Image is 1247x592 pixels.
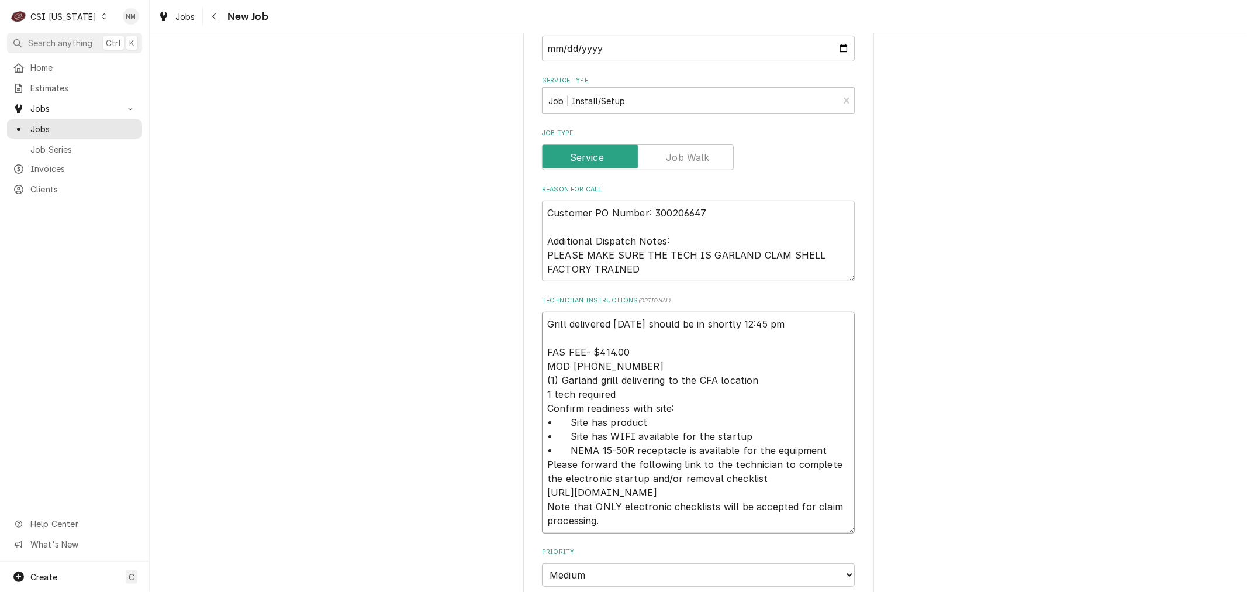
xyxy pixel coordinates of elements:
span: Jobs [30,123,136,135]
span: Job Series [30,143,136,156]
span: Help Center [30,518,135,530]
div: CSI Kentucky's Avatar [11,8,27,25]
textarea: Grill delivered [DATE] should be in shortly 12:45 pm FAS FEE- $414.00 MOD [PHONE_NUMBER] (1) Garl... [542,312,855,533]
span: Ctrl [106,37,121,49]
div: CSI [US_STATE] [30,11,96,23]
div: Date Received [542,20,855,61]
label: Service Type [542,76,855,85]
span: Jobs [30,102,119,115]
div: Service Type [542,76,855,114]
div: Nancy Manuel's Avatar [123,8,139,25]
a: Go to What's New [7,535,142,554]
span: C [129,571,134,583]
span: ( optional ) [638,297,671,304]
span: New Job [224,9,268,25]
button: Navigate back [205,7,224,26]
label: Technician Instructions [542,296,855,305]
div: Priority [542,548,855,587]
label: Reason For Call [542,185,855,194]
a: Jobs [153,7,200,26]
div: Technician Instructions [542,296,855,534]
div: Reason For Call [542,185,855,282]
a: Invoices [7,159,142,178]
a: Clients [7,180,142,199]
span: Invoices [30,163,136,175]
label: Priority [542,548,855,557]
span: Jobs [175,11,195,23]
span: Home [30,61,136,74]
span: Search anything [28,37,92,49]
div: Job Type [542,129,855,170]
a: Jobs [7,119,142,139]
textarea: Customer PO Number: 300206647 Additional Dispatch Notes: PLEASE MAKE SURE THE TECH IS GARLAND CLA... [542,201,855,281]
span: Estimates [30,82,136,94]
div: NM [123,8,139,25]
input: yyyy-mm-dd [542,36,855,61]
span: Create [30,572,57,582]
div: C [11,8,27,25]
label: Job Type [542,129,855,138]
button: Search anythingCtrlK [7,33,142,53]
span: What's New [30,538,135,550]
a: Go to Jobs [7,99,142,118]
span: K [129,37,134,49]
a: Home [7,58,142,77]
a: Job Series [7,140,142,159]
span: Clients [30,183,136,195]
a: Go to Help Center [7,514,142,534]
a: Estimates [7,78,142,98]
